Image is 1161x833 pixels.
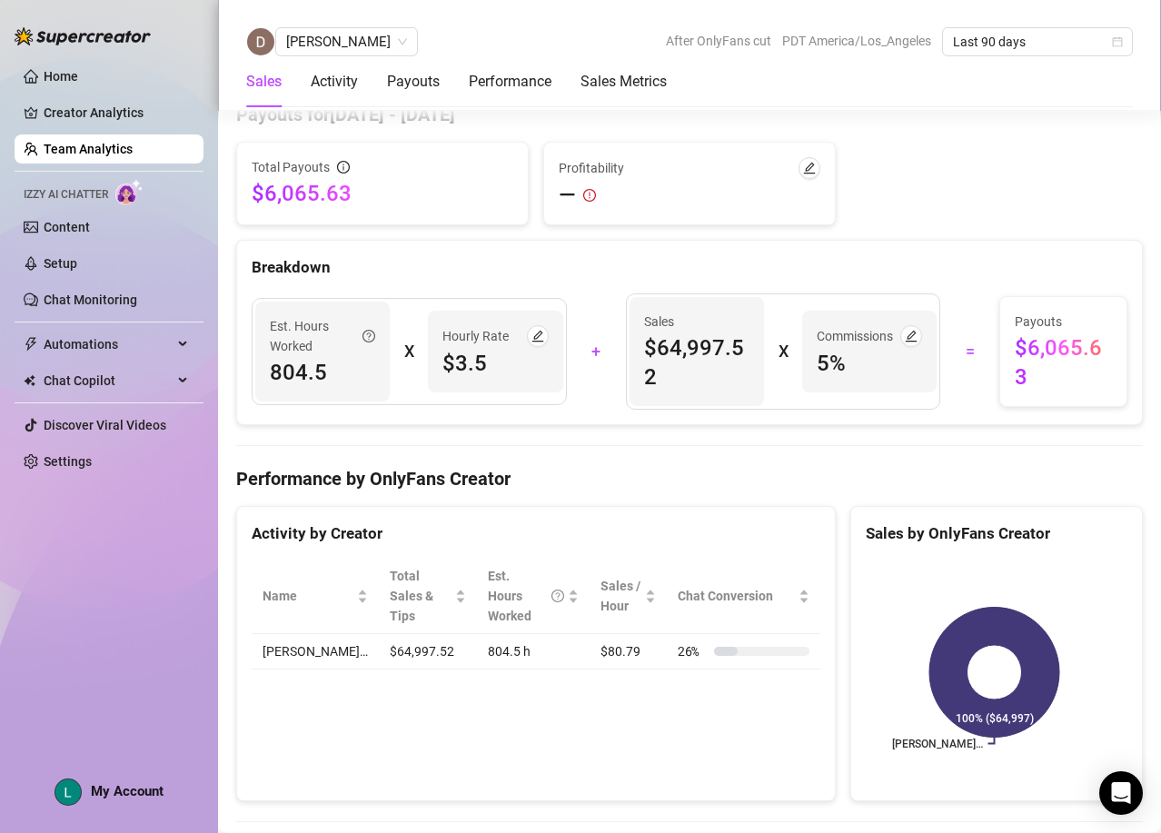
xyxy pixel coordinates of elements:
span: After OnlyFans cut [666,27,771,55]
div: = [951,337,988,366]
div: X [404,337,413,366]
a: Home [44,69,78,84]
div: X [779,337,788,366]
img: AI Chatter [115,179,144,205]
div: Activity [311,71,358,93]
span: — [559,181,576,210]
a: Discover Viral Videos [44,418,166,432]
span: Name [263,586,353,606]
span: question-circle [551,566,564,626]
span: $6,065.63 [252,179,513,208]
span: edit [905,330,918,342]
td: [PERSON_NAME]… [252,634,379,669]
span: Total Sales & Tips [390,566,451,626]
div: Sales Metrics [580,71,667,93]
img: logo-BBDzfeDw.svg [15,27,151,45]
div: Est. Hours Worked [488,566,564,626]
span: edit [531,330,544,342]
img: Daniel saye [247,28,274,55]
th: Name [252,559,379,634]
th: Total Sales & Tips [379,559,477,634]
img: ACg8ocI2jAYWZdSRkC41xWk63-i-IT3bmK9QNDwIXpnWFReSXdY2eg=s96-c [55,779,81,805]
td: $80.79 [590,634,667,669]
a: Setup [44,256,77,271]
span: $64,997.52 [644,333,749,392]
td: 804.5 h [477,634,590,669]
a: Chat Monitoring [44,293,137,307]
span: PDT America/Los_Angeles [782,27,931,55]
a: Content [44,220,90,234]
span: thunderbolt [24,337,38,352]
div: Payouts [387,71,440,93]
span: 26 % [678,641,707,661]
span: Total Payouts [252,157,330,177]
th: Sales / Hour [590,559,667,634]
a: Settings [44,454,92,469]
div: Est. Hours Worked [270,316,375,356]
div: + [578,337,615,366]
span: My Account [91,783,164,799]
span: Sales / Hour [600,576,641,616]
span: $6,065.63 [1015,333,1112,392]
span: info-circle [337,161,350,174]
span: Daniel saye [286,28,407,55]
span: Izzy AI Chatter [24,186,108,203]
h4: Performance by OnlyFans Creator [236,466,1143,491]
div: Performance [469,71,551,93]
div: Breakdown [252,255,1127,280]
span: edit [803,162,816,174]
text: [PERSON_NAME]… [892,738,983,750]
div: Open Intercom Messenger [1099,771,1143,815]
span: exclamation-circle [583,189,596,202]
img: Chat Copilot [24,374,35,387]
th: Chat Conversion [667,559,820,634]
a: Team Analytics [44,142,133,156]
span: Chat Copilot [44,366,173,395]
article: Hourly Rate [442,326,509,346]
span: Chat Conversion [678,586,795,606]
span: Automations [44,330,173,359]
span: 804.5 [270,358,375,387]
span: Profitability [559,158,624,178]
td: $64,997.52 [379,634,477,669]
div: Sales [246,71,282,93]
span: calendar [1112,36,1123,47]
span: Last 90 days [953,28,1122,55]
span: 5 % [817,349,922,378]
div: Activity by Creator [252,521,820,546]
a: Creator Analytics [44,98,189,127]
article: Commissions [817,326,893,346]
span: $3.5 [442,349,548,378]
span: question-circle [362,316,375,356]
div: Sales by OnlyFans Creator [866,521,1127,546]
span: Sales [644,312,749,332]
span: Payouts [1015,312,1112,332]
h4: Payouts for [DATE] - [DATE] [236,102,1143,127]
